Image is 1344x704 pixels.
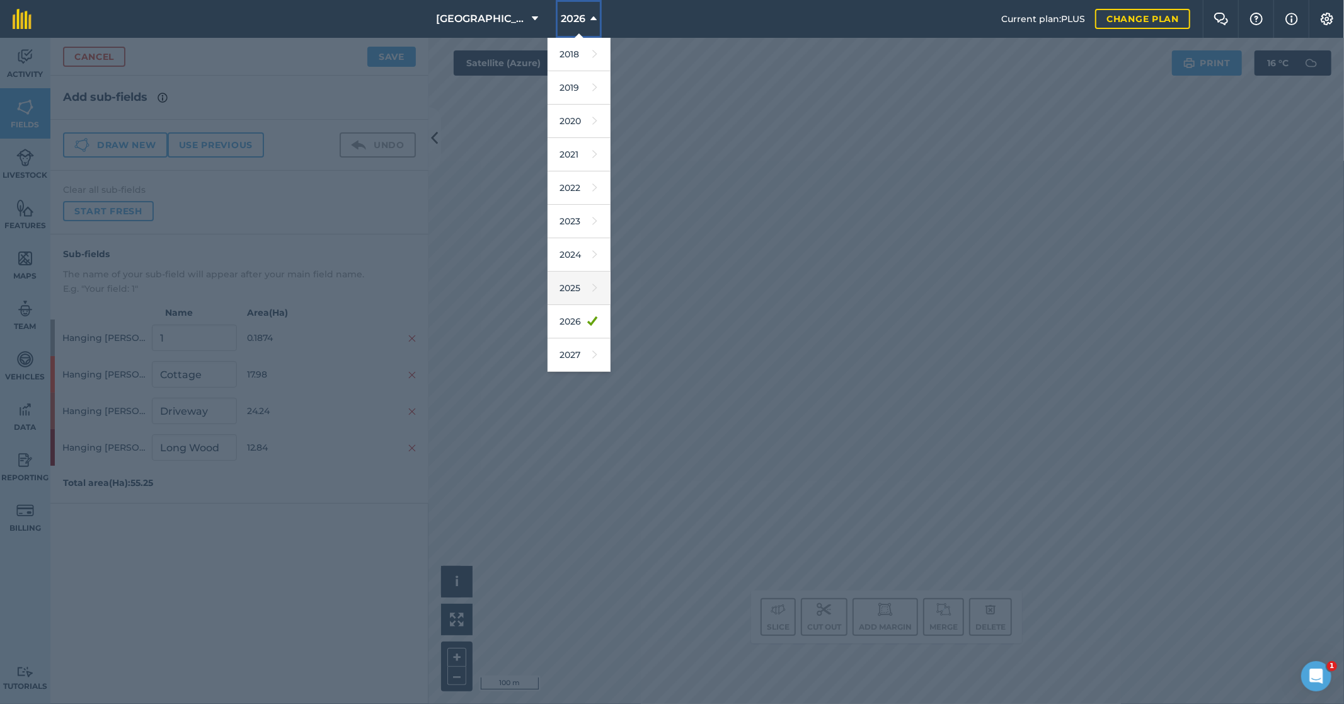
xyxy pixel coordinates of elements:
img: A cog icon [1319,13,1335,25]
a: 2026 [548,305,611,338]
a: 2027 [548,338,611,372]
a: 2020 [548,105,611,138]
span: 1 [1327,661,1337,671]
a: 2022 [548,171,611,205]
img: svg+xml;base64,PHN2ZyB4bWxucz0iaHR0cDovL3d3dy53My5vcmcvMjAwMC9zdmciIHdpZHRoPSIxNyIgaGVpZ2h0PSIxNy... [1285,11,1298,26]
img: Two speech bubbles overlapping with the left bubble in the forefront [1214,13,1229,25]
img: A question mark icon [1249,13,1264,25]
span: Current plan : PLUS [1001,12,1085,26]
img: fieldmargin Logo [13,9,32,29]
a: Change plan [1095,9,1190,29]
iframe: Intercom live chat [1301,661,1331,691]
a: 2021 [548,138,611,171]
a: 2024 [548,238,611,272]
a: 2023 [548,205,611,238]
span: [GEOGRAPHIC_DATA] [437,11,527,26]
a: 2019 [548,71,611,105]
a: 2018 [548,38,611,71]
span: 2026 [561,11,585,26]
a: 2025 [548,272,611,305]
